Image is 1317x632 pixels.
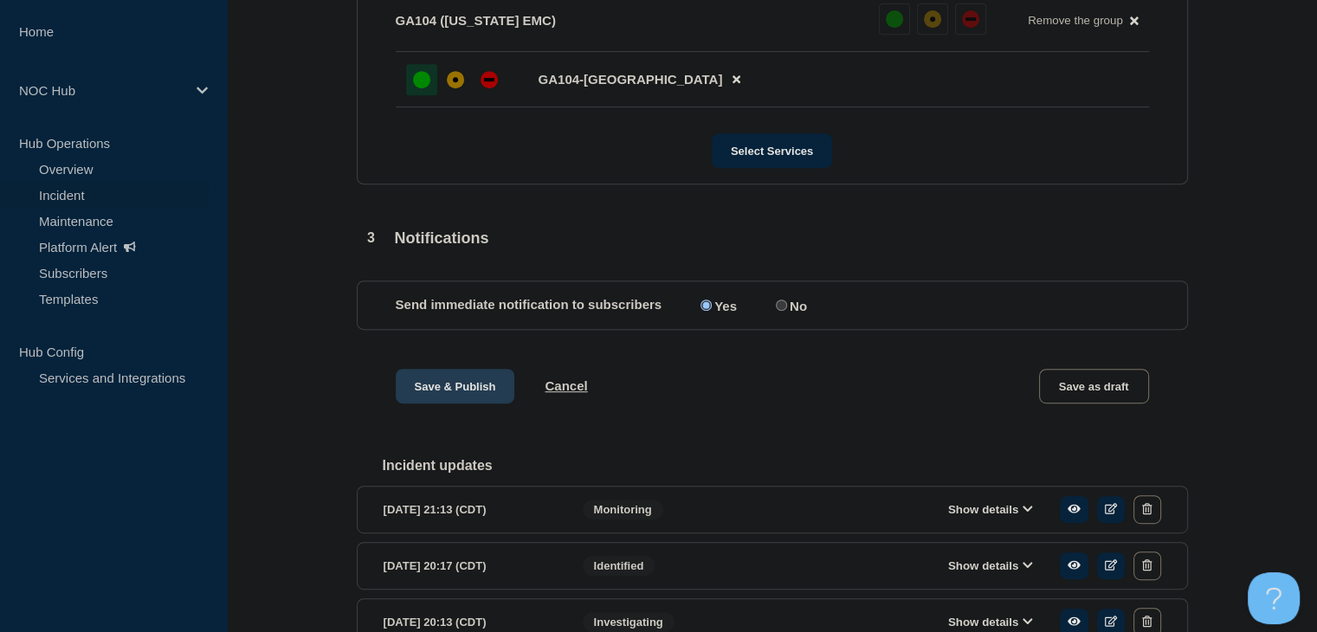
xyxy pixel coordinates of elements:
[583,500,663,519] span: Monitoring
[943,502,1038,517] button: Show details
[955,3,986,35] button: down
[481,71,498,88] div: down
[917,3,948,35] button: affected
[384,551,557,580] div: [DATE] 20:17 (CDT)
[357,223,489,253] div: Notifications
[396,369,515,403] button: Save & Publish
[396,297,1149,313] div: Send immediate notification to subscribers
[1017,3,1149,37] button: Remove the group
[384,495,557,524] div: [DATE] 21:13 (CDT)
[19,83,185,98] p: NOC Hub
[700,300,712,311] input: Yes
[583,612,675,632] span: Investigating
[447,71,464,88] div: affected
[879,3,910,35] button: up
[712,133,832,168] button: Select Services
[396,13,556,28] p: GA104 ([US_STATE] EMC)
[696,297,737,313] label: Yes
[383,458,1188,474] h2: Incident updates
[1039,369,1149,403] button: Save as draft
[545,378,587,393] button: Cancel
[396,297,662,313] p: Send immediate notification to subscribers
[1248,572,1300,624] iframe: Help Scout Beacon - Open
[943,558,1038,573] button: Show details
[357,223,386,253] span: 3
[1028,14,1123,27] span: Remove the group
[776,300,787,311] input: No
[886,10,903,28] div: up
[771,297,807,313] label: No
[962,10,979,28] div: down
[583,556,655,576] span: Identified
[943,615,1038,629] button: Show details
[924,10,941,28] div: affected
[539,72,723,87] span: GA104-[GEOGRAPHIC_DATA]
[413,71,430,88] div: up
